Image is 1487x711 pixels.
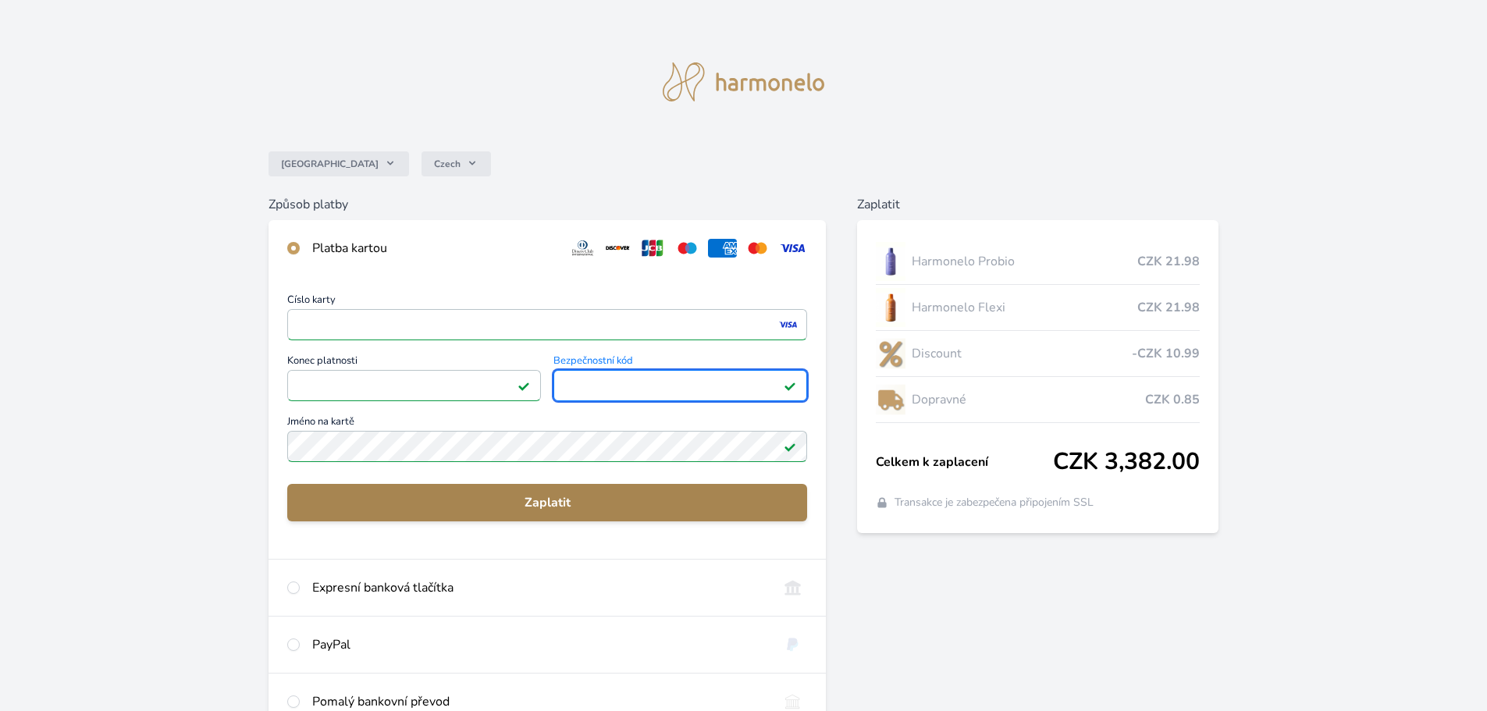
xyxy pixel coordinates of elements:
[312,692,766,711] div: Pomalý bankovní převod
[876,453,1053,471] span: Celkem k zaplacení
[560,375,800,396] iframe: Iframe pro bezpečnostní kód
[518,379,530,392] img: Platné pole
[294,375,534,396] iframe: Iframe pro datum vypršení platnosti
[422,151,491,176] button: Czech
[603,239,632,258] img: discover.svg
[568,239,597,258] img: diners.svg
[312,578,766,597] div: Expresní banková tlačítka
[312,239,556,258] div: Platba kartou
[895,495,1094,510] span: Transakce je zabezpečena připojením SSL
[778,692,807,711] img: bankTransfer_IBAN.svg
[784,440,796,453] img: Platné pole
[312,635,766,654] div: PayPal
[663,62,825,101] img: logo.svg
[287,431,807,462] input: Jméno na kartěPlatné pole
[708,239,737,258] img: amex.svg
[876,242,905,281] img: CLEAN_PROBIO_se_stinem_x-lo.jpg
[912,390,1145,409] span: Dopravné
[294,314,800,336] iframe: Iframe pro číslo karty
[912,344,1132,363] span: Discount
[281,158,379,170] span: [GEOGRAPHIC_DATA]
[778,578,807,597] img: onlineBanking_CZ.svg
[1132,344,1200,363] span: -CZK 10.99
[876,334,905,373] img: discount-lo.png
[777,318,799,332] img: visa
[1145,390,1200,409] span: CZK 0.85
[1053,448,1200,476] span: CZK 3,382.00
[912,298,1137,317] span: Harmonelo Flexi
[778,239,807,258] img: visa.svg
[876,288,905,327] img: CLEAN_FLEXI_se_stinem_x-hi_(1)-lo.jpg
[912,252,1137,271] span: Harmonelo Probio
[778,635,807,654] img: paypal.svg
[553,356,807,370] span: Bezpečnostní kód
[434,158,461,170] span: Czech
[300,493,795,512] span: Zaplatit
[743,239,772,258] img: mc.svg
[287,484,807,521] button: Zaplatit
[784,379,796,392] img: Platné pole
[269,151,409,176] button: [GEOGRAPHIC_DATA]
[639,239,667,258] img: jcb.svg
[876,380,905,419] img: delivery-lo.png
[1137,252,1200,271] span: CZK 21.98
[857,195,1218,214] h6: Zaplatit
[1137,298,1200,317] span: CZK 21.98
[269,195,826,214] h6: Způsob platby
[673,239,702,258] img: maestro.svg
[287,356,541,370] span: Konec platnosti
[287,417,807,431] span: Jméno na kartě
[287,295,807,309] span: Číslo karty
